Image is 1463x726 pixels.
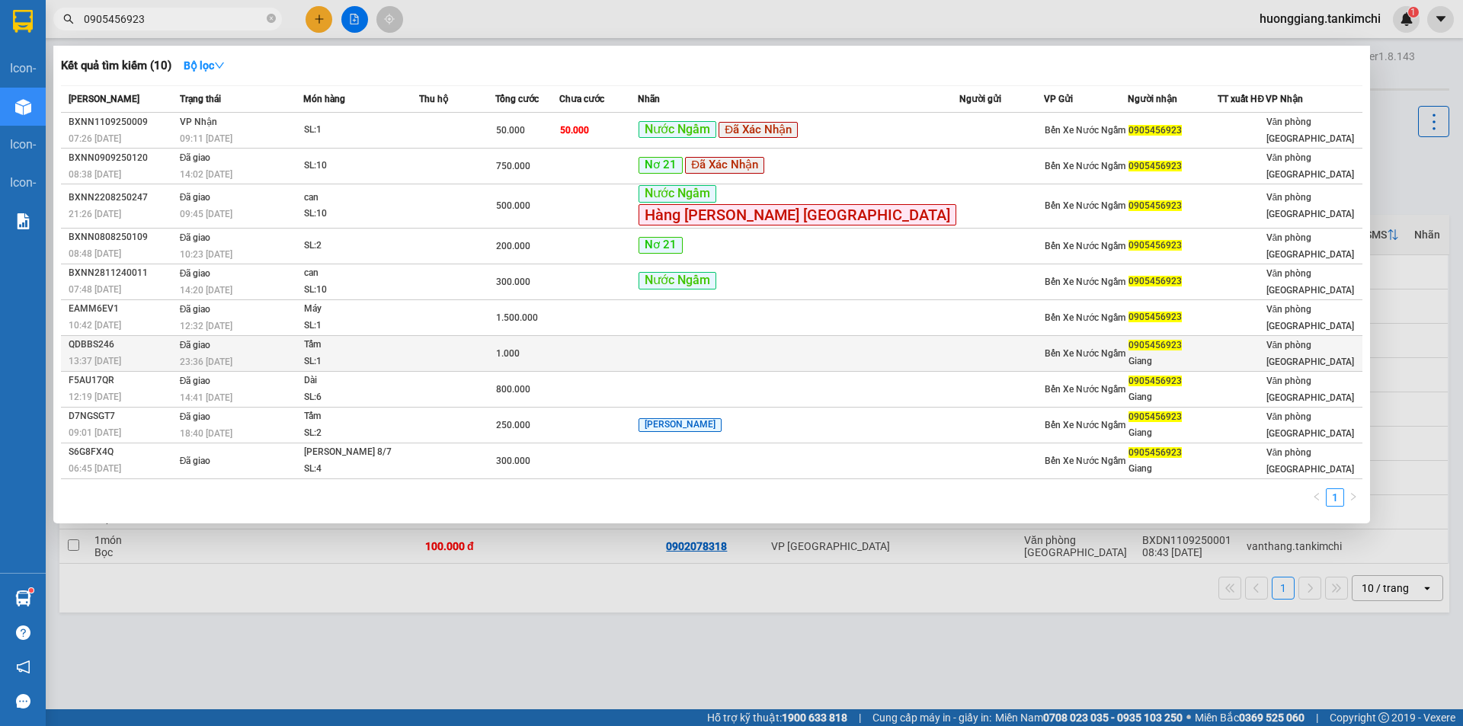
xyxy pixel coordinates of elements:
span: 09:11 [DATE] [180,133,232,144]
span: Đã giao [180,411,211,422]
div: [PERSON_NAME] 8/7 [304,444,418,461]
img: solution-icon [15,213,31,229]
div: EAMM6EV1 [69,301,175,317]
span: Đã giao [180,376,211,386]
div: BXNN2208250247 [69,190,175,206]
div: QDBBS246 [69,337,175,353]
span: 12:19 [DATE] [69,392,121,402]
div: Máy [304,301,418,318]
span: Bến Xe Nước Ngầm [1045,312,1125,323]
div: SL: 6 [304,389,418,406]
span: Đã giao [180,340,211,350]
div: BXNN2811240011 [69,265,175,281]
div: icon- [10,59,36,78]
span: Nơ 21 [639,237,683,254]
span: Thu hộ [419,94,448,104]
div: Giang [1128,353,1217,369]
span: Bến Xe Nước Ngầm [1045,384,1125,395]
span: 18:40 [DATE] [180,428,232,439]
span: Văn phòng [GEOGRAPHIC_DATA] [1266,340,1354,367]
span: right [1349,492,1358,501]
sup: 1 [29,588,34,593]
span: Đã giao [180,268,211,279]
span: Bến Xe Nước Ngầm [1045,125,1125,136]
span: close-circle [267,14,276,23]
span: 14:41 [DATE] [180,392,232,403]
span: Trạng thái [180,94,221,104]
span: 09:01 [DATE] [69,427,121,438]
span: VP Nhận [1266,94,1303,104]
span: 800.000 [496,384,530,395]
span: 750.000 [496,161,530,171]
span: VP Gửi [1044,94,1073,104]
span: question-circle [16,625,30,640]
span: VP Nhận [180,117,217,127]
span: notification [16,660,30,674]
span: 06:45 [DATE] [69,463,121,474]
span: Văn phòng [GEOGRAPHIC_DATA] [1266,304,1354,331]
span: Bến Xe Nước Ngầm [1045,456,1125,466]
span: 0905456923 [1128,411,1182,422]
span: Nhãn [638,94,660,104]
div: SL: 2 [304,425,418,442]
span: 08:38 [DATE] [69,169,121,180]
span: Nước Ngầm [639,185,716,203]
div: S6G8FX4Q [69,444,175,460]
span: Người nhận [1128,94,1177,104]
span: Nơ 21 [639,157,683,174]
span: Đã giao [180,456,211,466]
span: left [1312,492,1321,501]
button: left [1308,488,1326,507]
span: Hàng [PERSON_NAME] [GEOGRAPHIC_DATA] [639,204,956,225]
span: 0905456923 [1128,276,1182,286]
span: 1.500.000 [496,312,538,323]
li: 1 [1326,488,1344,507]
img: logo-vxr [13,10,33,33]
span: Bến Xe Nước Ngầm [1045,348,1125,359]
span: Bến Xe Nước Ngầm [1045,277,1125,287]
span: Văn phòng [GEOGRAPHIC_DATA] [1266,152,1354,180]
div: Giang [1128,461,1217,477]
span: 0905456923 [1128,376,1182,386]
span: Bến Xe Nước Ngầm [1045,420,1125,430]
span: 500.000 [496,200,530,211]
span: 10:42 [DATE] [69,320,121,331]
span: Đã giao [180,192,211,203]
span: Chưa cước [559,94,604,104]
span: 12:32 [DATE] [180,321,232,331]
div: SL: 10 [304,206,418,222]
div: SL: 10 [304,158,418,174]
span: 07:26 [DATE] [69,133,121,144]
div: Dài [304,373,418,389]
span: Văn phòng [GEOGRAPHIC_DATA] [1266,232,1354,260]
span: search [63,14,74,24]
span: Văn phòng [GEOGRAPHIC_DATA] [1266,447,1354,475]
span: Đã giao [180,152,211,163]
span: Đã giao [180,304,211,315]
span: Đã Xác Nhận [685,157,764,174]
span: 0905456923 [1128,161,1182,171]
span: 14:20 [DATE] [180,285,232,296]
li: Next Page [1344,488,1362,507]
div: icon- [10,135,36,154]
div: can [304,265,418,282]
span: 200.000 [496,241,530,251]
span: 13:37 [DATE] [69,356,121,366]
span: Bến Xe Nước Ngầm [1045,200,1125,211]
span: 09:45 [DATE] [180,209,232,219]
span: down [214,60,225,71]
span: TT xuất HĐ [1218,94,1264,104]
span: Nước Ngầm [639,121,716,139]
div: BXNN0808250109 [69,229,175,245]
div: D7NGSGT7 [69,408,175,424]
span: Nước Ngầm [639,272,716,289]
span: [PERSON_NAME] [69,94,139,104]
span: Đã giao [180,232,211,243]
div: Tấm [304,408,418,425]
span: Văn phòng [GEOGRAPHIC_DATA] [1266,376,1354,403]
span: Bến Xe Nước Ngầm [1045,241,1125,251]
span: Món hàng [303,94,345,104]
div: F5AU17QR [69,373,175,389]
span: 50.000 [496,125,525,136]
div: SL: 2 [304,238,418,254]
